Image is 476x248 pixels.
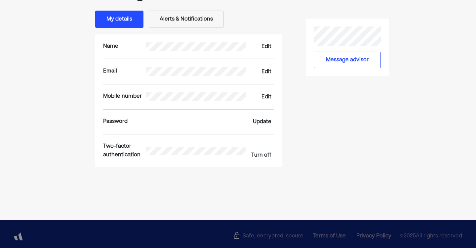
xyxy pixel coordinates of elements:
[103,42,146,51] div: Name
[251,151,271,159] div: Turn off
[399,232,462,240] span: © 2025 All rights reserved
[314,52,381,68] button: Message advisor
[261,68,271,76] div: Edit
[103,67,146,76] div: Email
[356,232,391,240] div: Privacy Policy
[103,142,146,159] div: Two-factor authentication
[103,92,146,101] div: Mobile number
[95,11,143,28] button: My details
[103,118,146,126] div: Password
[149,11,224,28] button: Alerts & Notifications
[313,232,346,240] div: Terms of Use
[233,232,305,238] div: Safe, encrypted, secure.
[253,118,271,126] div: Update
[261,43,271,51] div: Edit
[261,93,271,101] div: Edit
